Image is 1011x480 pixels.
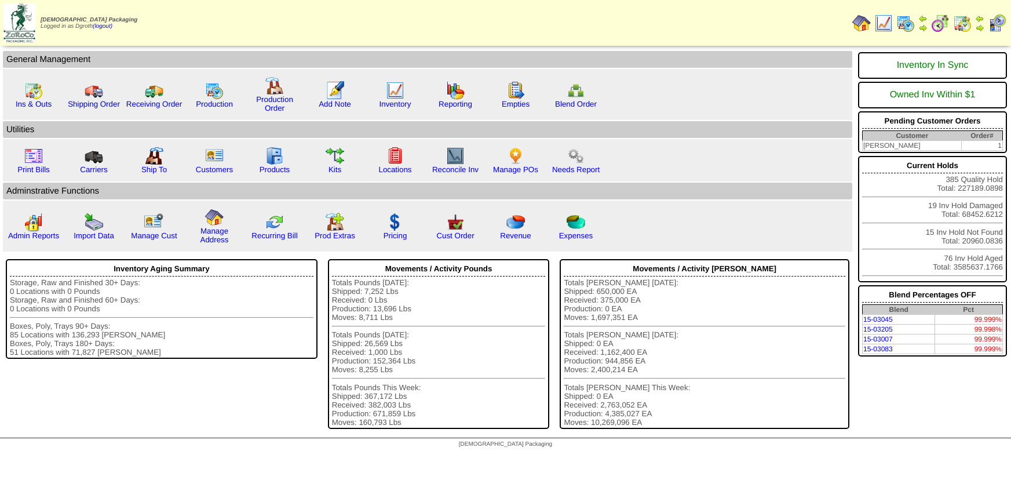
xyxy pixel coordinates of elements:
[862,54,1003,77] div: Inventory In Sync
[446,81,465,100] img: graph.gif
[564,278,845,427] div: Totals [PERSON_NAME] [DATE]: Shipped: 650,000 EA Received: 375,000 EA Production: 0 EA Moves: 1,6...
[3,51,852,68] td: General Management
[251,231,297,240] a: Recurring Bill
[493,165,538,174] a: Manage POs
[265,213,284,231] img: reconcile.gif
[205,81,224,100] img: calendarprod.gif
[74,231,114,240] a: Import Data
[935,334,1002,344] td: 99.999%
[85,81,103,100] img: truck.gif
[862,158,1003,173] div: Current Holds
[319,100,351,108] a: Add Note
[384,231,407,240] a: Pricing
[329,165,341,174] a: Kits
[145,81,163,100] img: truck2.gif
[862,114,1003,129] div: Pending Customer Orders
[145,147,163,165] img: factory2.gif
[502,100,530,108] a: Empties
[10,278,313,357] div: Storage, Raw and Finished 30+ Days: 0 Locations with 0 Pounds Storage, Raw and Finished 60+ Days:...
[852,14,871,32] img: home.gif
[552,165,600,174] a: Needs Report
[3,183,852,199] td: Adminstrative Functions
[432,165,479,174] a: Reconcile Inv
[265,147,284,165] img: cabinet.gif
[555,100,597,108] a: Blend Order
[506,213,525,231] img: pie_chart.png
[931,14,950,32] img: calendarblend.gif
[379,100,411,108] a: Inventory
[935,315,1002,325] td: 99.999%
[863,345,893,353] a: 15-03083
[858,156,1007,282] div: 385 Quality Hold Total: 227189.0898 19 Inv Hold Damaged Total: 68452.6212 15 Inv Hold Not Found T...
[126,100,182,108] a: Receiving Order
[567,147,585,165] img: workflow.png
[863,335,893,343] a: 15-03007
[506,147,525,165] img: po.png
[326,81,344,100] img: orders.gif
[962,131,1003,141] th: Order#
[564,261,845,277] div: Movements / Activity [PERSON_NAME]
[500,231,531,240] a: Revenue
[386,81,404,100] img: line_graph.gif
[459,441,552,448] span: [DEMOGRAPHIC_DATA] Packaging
[200,227,229,244] a: Manage Address
[24,81,43,100] img: calendarinout.gif
[24,147,43,165] img: invoice2.gif
[85,147,103,165] img: truck3.gif
[378,165,411,174] a: Locations
[326,147,344,165] img: workflow.gif
[988,14,1006,32] img: calendarcustomer.gif
[41,17,137,30] span: Logged in as Dgroth
[8,231,59,240] a: Admin Reports
[862,141,961,151] td: [PERSON_NAME]
[205,147,224,165] img: customers.gif
[260,165,290,174] a: Products
[862,288,1003,303] div: Blend Percentages OFF
[141,165,167,174] a: Ship To
[17,165,50,174] a: Print Bills
[68,100,120,108] a: Shipping Order
[131,231,177,240] a: Manage Cust
[975,14,984,23] img: arrowleft.gif
[10,261,313,277] div: Inventory Aging Summary
[205,208,224,227] img: home.gif
[85,213,103,231] img: import.gif
[315,231,355,240] a: Prod Extras
[386,147,404,165] img: locations.gif
[918,14,928,23] img: arrowleft.gif
[332,278,546,427] div: Totals Pounds [DATE]: Shipped: 7,252 Lbs Received: 0 Lbs Production: 13,696 Lbs Moves: 8,711 Lbs ...
[326,213,344,231] img: prodextras.gif
[975,23,984,32] img: arrowright.gif
[862,305,935,315] th: Blend
[16,100,52,108] a: Ins & Outs
[41,17,137,23] span: [DEMOGRAPHIC_DATA] Packaging
[918,23,928,32] img: arrowright.gif
[862,84,1003,106] div: Owned Inv Within $1
[80,165,107,174] a: Carriers
[144,213,165,231] img: managecust.png
[3,121,852,138] td: Utilities
[446,147,465,165] img: line_graph2.gif
[935,344,1002,354] td: 99.999%
[93,23,112,30] a: (logout)
[567,213,585,231] img: pie_chart2.png
[896,14,915,32] img: calendarprod.gif
[874,14,893,32] img: line_graph.gif
[506,81,525,100] img: workorder.gif
[24,213,43,231] img: graph2.png
[386,213,404,231] img: dollar.gif
[265,77,284,95] img: factory.gif
[436,231,474,240] a: Cust Order
[559,231,593,240] a: Expenses
[862,131,961,141] th: Customer
[863,315,893,323] a: 15-03045
[446,213,465,231] img: cust_order.png
[3,3,35,42] img: zoroco-logo-small.webp
[567,81,585,100] img: network.png
[863,325,893,333] a: 15-03205
[196,165,233,174] a: Customers
[256,95,293,112] a: Production Order
[196,100,233,108] a: Production
[962,141,1003,151] td: 1
[935,325,1002,334] td: 99.998%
